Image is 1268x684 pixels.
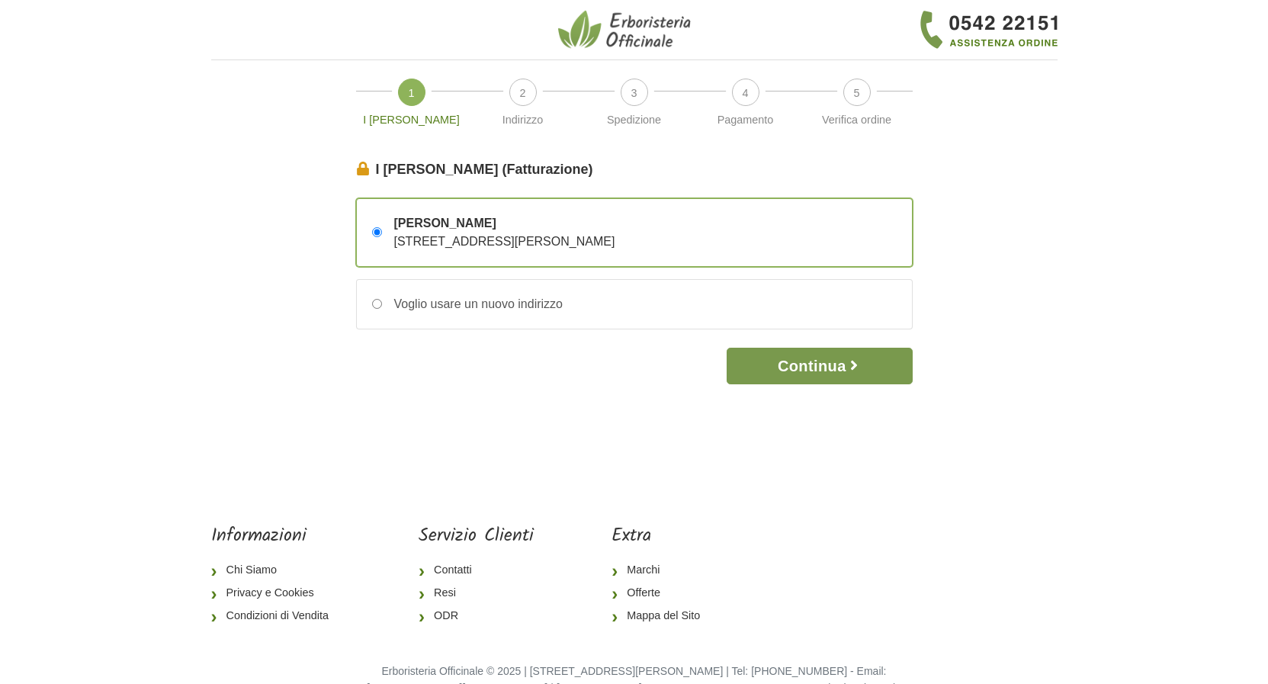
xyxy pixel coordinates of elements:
[612,559,712,582] a: Marchi
[419,525,534,548] h5: Servizio Clienti
[398,79,425,106] span: 1
[211,559,341,582] a: Chi Siamo
[211,525,341,548] h5: Informazioni
[372,227,382,237] input: [PERSON_NAME] [STREET_ADDRESS][PERSON_NAME]
[211,605,341,628] a: Condizioni di Vendita
[790,525,1057,579] iframe: fb:page Facebook Social Plugin
[382,295,563,313] div: Voglio usare un nuovo indirizzo
[612,525,712,548] h5: Extra
[612,605,712,628] a: Mappa del Sito
[372,299,382,309] input: Voglio usare un nuovo indirizzo
[558,9,695,50] img: Erboristeria Officinale
[419,582,534,605] a: Resi
[612,582,712,605] a: Offerte
[211,582,341,605] a: Privacy e Cookies
[727,348,912,384] button: Continua
[419,559,534,582] a: Contatti
[356,159,913,180] legend: I [PERSON_NAME] (Fatturazione)
[362,112,461,129] p: I [PERSON_NAME]
[394,214,615,233] span: [PERSON_NAME]
[419,605,534,628] a: ODR
[394,235,615,248] span: [STREET_ADDRESS][PERSON_NAME]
